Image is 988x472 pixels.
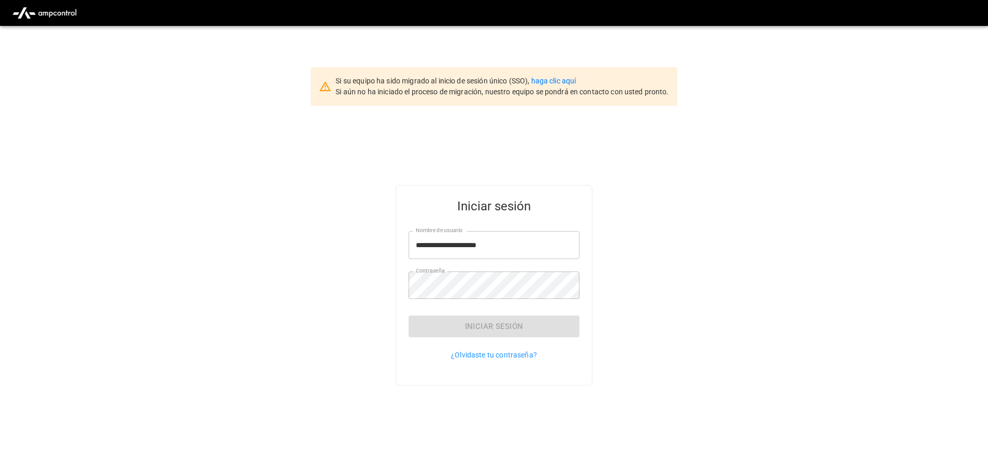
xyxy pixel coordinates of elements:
[416,226,462,235] label: Nombre de usuario
[531,77,576,85] a: haga clic aquí
[409,198,579,214] h5: Iniciar sesión
[336,77,531,85] span: Si su equipo ha sido migrado al inicio de sesión único (SSO),
[336,88,669,96] span: Si aún no ha iniciado el proceso de migración, nuestro equipo se pondrá en contacto con usted pro...
[409,350,579,360] p: ¿Olvidaste tu contraseña?
[416,267,445,275] label: Contraseña
[8,3,81,23] img: ampcontrol.io logo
